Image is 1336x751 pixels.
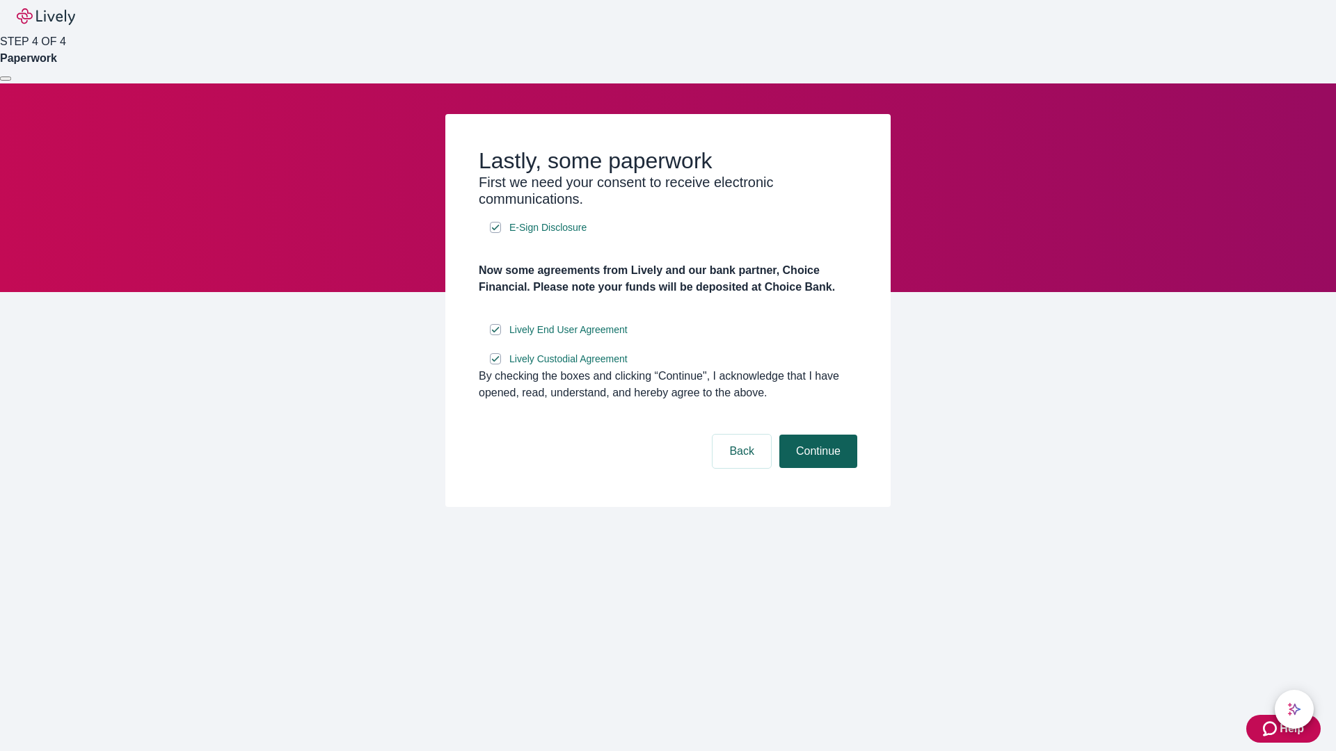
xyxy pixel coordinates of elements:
[507,219,589,236] a: e-sign disclosure document
[479,147,857,174] h2: Lastly, some paperwork
[509,352,628,366] span: Lively Custodial Agreement
[507,350,630,368] a: e-sign disclosure document
[479,262,857,296] h4: Now some agreements from Lively and our bank partner, Choice Financial. Please note your funds wi...
[779,435,857,468] button: Continue
[713,435,771,468] button: Back
[509,220,587,235] span: E-Sign Disclosure
[17,8,75,25] img: Lively
[1280,720,1304,737] span: Help
[507,321,630,339] a: e-sign disclosure document
[509,323,628,337] span: Lively End User Agreement
[1275,690,1314,729] button: chat
[1263,720,1280,737] svg: Zendesk support icon
[479,368,857,401] div: By checking the boxes and clicking “Continue", I acknowledge that I have opened, read, understand...
[1287,702,1301,716] svg: Lively AI Assistant
[1246,715,1321,743] button: Zendesk support iconHelp
[479,174,857,207] h3: First we need your consent to receive electronic communications.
